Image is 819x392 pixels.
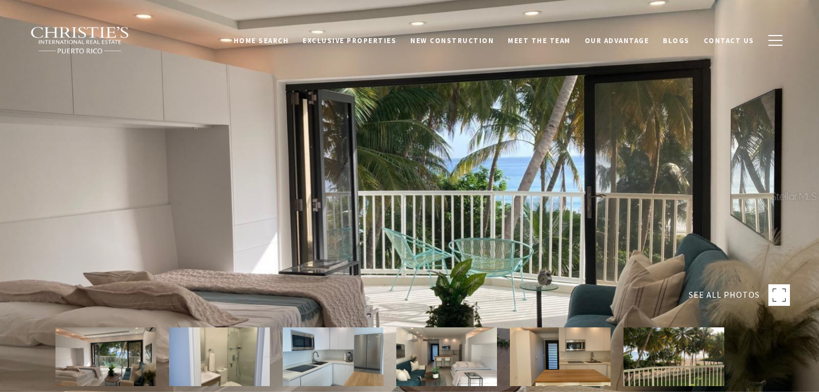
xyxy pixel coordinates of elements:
a: Meet the Team [501,30,578,50]
img: 4633 ISLA VERDE AVE #L202 [55,327,156,386]
a: Home Search [227,30,296,50]
a: Blogs [656,30,697,50]
img: 4633 ISLA VERDE AVE #L202 [510,327,611,386]
span: New Construction [410,35,494,44]
img: 4633 ISLA VERDE AVE #L202 [169,327,270,386]
span: SEE ALL PHOTOS [689,288,760,302]
img: 4633 ISLA VERDE AVE #L202 [396,327,497,386]
img: 4633 ISLA VERDE AVE #L202 [283,327,383,386]
span: Contact Us [704,35,754,44]
img: 4633 ISLA VERDE AVE #L202 [624,327,724,386]
a: New Construction [403,30,501,50]
img: Christie's International Real Estate black text logo [30,26,130,54]
span: Our Advantage [585,35,649,44]
span: Exclusive Properties [303,35,396,44]
span: Blogs [663,35,690,44]
a: Exclusive Properties [296,30,403,50]
a: Our Advantage [578,30,656,50]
